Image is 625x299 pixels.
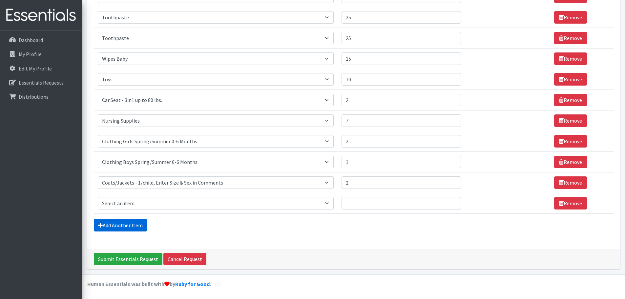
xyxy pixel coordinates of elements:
[554,176,587,189] a: Remove
[19,51,42,57] p: My Profile
[19,93,49,100] p: Distributions
[554,156,587,168] a: Remove
[554,52,587,65] a: Remove
[3,76,79,89] a: Essentials Requests
[554,114,587,127] a: Remove
[94,253,162,265] input: Submit Essentials Request
[19,65,52,72] p: Edit My Profile
[3,90,79,103] a: Distributions
[87,281,211,287] strong: Human Essentials was built with by .
[19,79,64,86] p: Essentials Requests
[3,4,79,26] img: HumanEssentials
[3,48,79,61] a: My Profile
[175,281,210,287] a: Ruby for Good
[163,253,206,265] a: Cancel Request
[19,37,43,43] p: Dashboard
[554,73,587,86] a: Remove
[554,135,587,148] a: Remove
[554,32,587,44] a: Remove
[554,197,587,209] a: Remove
[94,219,147,231] a: Add Another Item
[554,94,587,106] a: Remove
[3,62,79,75] a: Edit My Profile
[554,11,587,24] a: Remove
[3,33,79,47] a: Dashboard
